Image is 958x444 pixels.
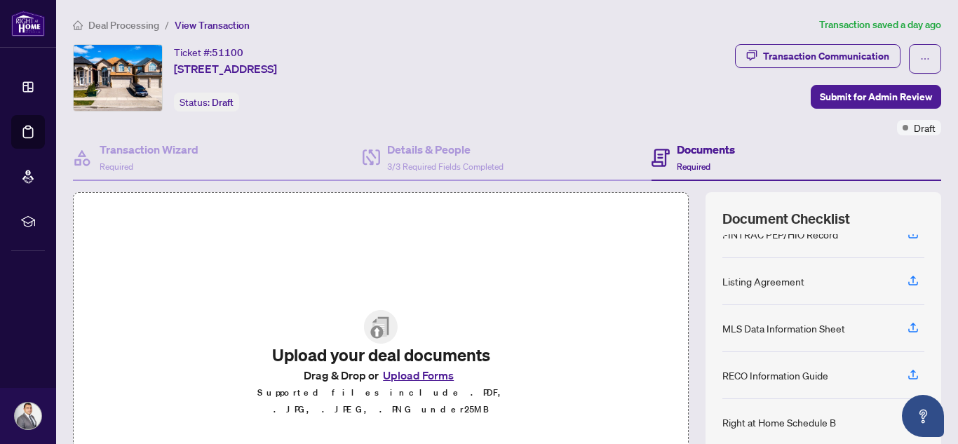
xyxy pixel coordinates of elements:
button: Transaction Communication [735,44,900,68]
h4: Documents [677,141,735,158]
span: home [73,20,83,30]
div: FINTRAC PEP/HIO Record [722,227,838,242]
div: Ticket #: [174,44,243,60]
div: Listing Agreement [722,274,804,289]
div: Status: [174,93,239,112]
h4: Transaction Wizard [100,141,198,158]
h4: Details & People [387,141,504,158]
article: Transaction saved a day ago [819,17,941,33]
h2: Upload your deal documents [255,344,506,366]
div: MLS Data Information Sheet [722,321,845,336]
span: Required [100,161,133,172]
p: Supported files include .PDF, .JPG, .JPEG, .PNG under 25 MB [255,384,506,418]
span: Draft [914,120,936,135]
span: View Transaction [175,19,250,32]
span: Submit for Admin Review [820,86,932,108]
span: Drag & Drop or [304,366,458,384]
button: Open asap [902,395,944,437]
div: Transaction Communication [763,45,889,67]
div: Right at Home Schedule B [722,415,836,430]
img: IMG-X6708436_1.jpg [74,45,162,111]
li: / [165,17,169,33]
span: 3/3 Required Fields Completed [387,161,504,172]
span: Required [677,161,710,172]
span: 51100 [212,46,243,59]
div: RECO Information Guide [722,368,828,383]
span: Document Checklist [722,209,850,229]
span: Deal Processing [88,19,159,32]
button: Upload Forms [379,366,458,384]
span: ellipsis [920,54,930,64]
span: Draft [212,96,234,109]
img: logo [11,11,45,36]
img: Profile Icon [15,403,41,429]
span: [STREET_ADDRESS] [174,60,277,77]
img: File Upload [364,310,398,344]
button: Submit for Admin Review [811,85,941,109]
span: File UploadUpload your deal documentsDrag & Drop orUpload FormsSupported files include .PDF, .JPG... [244,299,518,429]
